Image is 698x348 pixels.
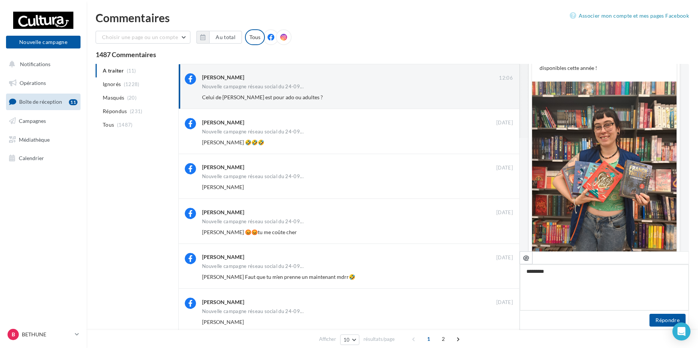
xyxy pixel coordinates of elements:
span: [DATE] [496,120,513,126]
span: Ignorés [103,80,121,88]
button: Au total [196,31,242,44]
span: Choisir une page ou un compte [102,34,178,40]
span: (231) [130,108,143,114]
div: [PERSON_NAME] [202,253,244,261]
div: 11 [69,99,78,105]
span: 2 [437,333,449,345]
span: 10 [344,337,350,343]
span: Nouvelle campagne réseau social du 24-09... [202,174,304,179]
span: [DATE] [496,165,513,171]
span: résultats/page [363,336,395,343]
span: [DATE] [496,209,513,216]
div: [PERSON_NAME] [202,298,244,306]
span: [PERSON_NAME] [202,184,244,190]
a: Associer mon compte et mes pages Facebook [570,11,689,20]
a: Calendrier [5,150,82,166]
span: 12:06 [499,75,513,82]
div: [PERSON_NAME] [202,209,244,216]
span: Celui de [PERSON_NAME] est pour ado ou adultes ? [202,94,323,100]
button: Répondre [649,314,686,327]
i: @ [523,254,529,261]
span: Campagnes [19,118,46,124]
span: Masqués [103,94,124,101]
span: [PERSON_NAME] 🤣🤣🤣 [202,139,264,145]
button: Notifications [5,56,79,72]
button: Choisir une page ou un compte [96,31,190,44]
p: BETHUNE [22,331,72,338]
div: [PERSON_NAME] [202,119,244,126]
span: [DATE] [496,254,513,261]
span: Boîte de réception [19,98,62,105]
span: Nouvelle campagne réseau social du 24-09... [202,309,304,314]
span: 1 [423,333,435,345]
span: [PERSON_NAME] Faut que tu m'en prenne un maintenant mdrr🤣 [202,274,355,280]
a: Opérations [5,75,82,91]
span: B [12,331,15,338]
span: Tous [103,121,114,129]
span: Calendrier [19,155,44,161]
div: [PERSON_NAME] [202,74,244,81]
div: 1487 Commentaires [96,51,689,58]
span: [DATE] [496,299,513,306]
div: Commentaires [96,12,689,23]
a: Campagnes [5,113,82,129]
div: Tous [245,29,265,45]
span: Médiathèque [19,136,50,142]
button: Nouvelle campagne [6,36,81,48]
div: Open Intercom Messenger [672,322,690,340]
span: Nouvelle campagne réseau social du 24-09... [202,129,304,134]
span: (20) [127,95,137,101]
span: Nouvelle campagne réseau social du 24-09... [202,264,304,269]
span: Notifications [20,61,50,67]
span: Répondus [103,107,127,115]
a: Médiathèque [5,132,82,148]
span: (1228) [124,81,140,87]
span: (1487) [117,122,133,128]
span: Nouvelle campagne réseau social du 24-09... [202,84,304,89]
a: B BETHUNE [6,327,81,342]
span: [PERSON_NAME] [202,319,244,325]
span: Afficher [319,336,336,343]
span: Nouvelle campagne réseau social du 24-09... [202,219,304,224]
span: Opérations [20,80,46,86]
button: Au total [209,31,242,44]
button: @ [520,251,532,264]
button: 10 [340,334,359,345]
div: [PERSON_NAME] [202,163,244,171]
a: Boîte de réception11 [5,94,82,110]
span: [PERSON_NAME] 😡😡tu me coûte cher [202,229,297,235]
